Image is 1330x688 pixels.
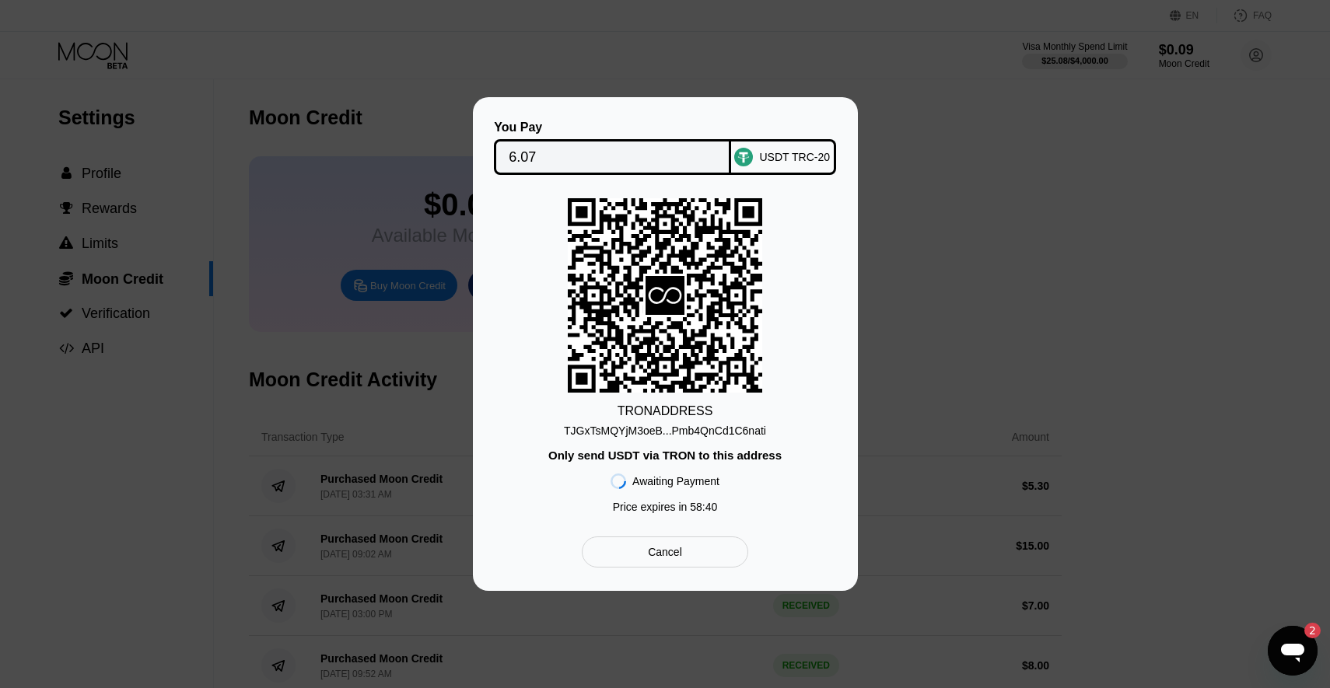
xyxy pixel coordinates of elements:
[1268,626,1318,676] iframe: Кнопка, открывающая окно обмена сообщениями; непрочитанных сообщений: 2
[548,449,782,462] div: Only send USDT via TRON to this address
[618,404,713,418] div: TRON ADDRESS
[494,120,731,134] div: You Pay
[613,501,718,513] div: Price expires in
[582,536,747,568] div: Cancel
[496,120,835,175] div: You PayUSDT TRC-20
[690,501,717,513] span: 58 : 40
[564,424,766,437] div: TJGxTsMQYjM3oeB...Pmb4QnCd1C6nati
[1290,623,1321,638] iframe: Число непрочитанных сообщений
[564,418,766,437] div: TJGxTsMQYjM3oeB...Pmb4QnCd1C6nati
[632,475,719,487] div: Awaiting Payment
[759,151,830,163] div: USDT TRC-20
[648,545,682,559] div: Cancel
